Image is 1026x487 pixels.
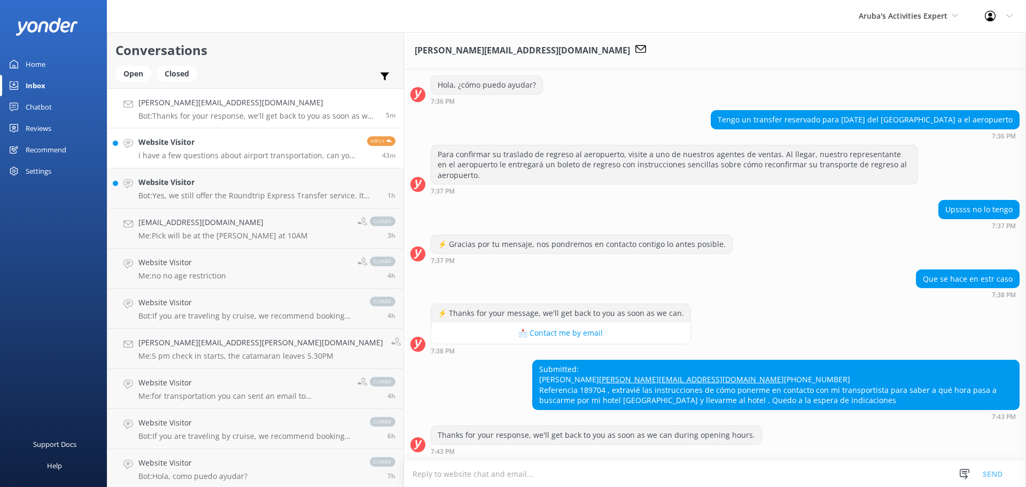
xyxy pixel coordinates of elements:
[107,168,403,208] a: Website VisitorBot:Yes, we still offer the Roundtrip Express Transfer service. It includes an air...
[387,271,395,280] span: 03:48pm 11-Aug-2025 (UTC -04:00) America/Caracas
[431,235,732,253] div: ⚡ Gracias por tu mensaje, nos pondremos en contacto contigo lo antes posible.
[992,414,1016,420] strong: 7:43 PM
[387,311,395,320] span: 03:33pm 11-Aug-2025 (UTC -04:00) America/Caracas
[387,471,395,481] span: 12:48pm 11-Aug-2025 (UTC -04:00) America/Caracas
[387,191,395,200] span: 06:10pm 11-Aug-2025 (UTC -04:00) America/Caracas
[47,455,62,476] div: Help
[431,447,762,455] div: 07:43pm 11-Aug-2025 (UTC -04:00) America/Caracas
[938,222,1020,229] div: 07:37pm 11-Aug-2025 (UTC -04:00) America/Caracas
[107,208,403,249] a: [EMAIL_ADDRESS][DOMAIN_NAME]Me:Pick will be at the [PERSON_NAME] at 10AMclosed3h
[431,322,690,344] button: 📩 Contact me by email
[382,151,395,160] span: 07:05pm 11-Aug-2025 (UTC -04:00) America/Caracas
[138,351,383,361] p: Me: 5 pm check in starts, the catamaran leaves 5.30PM
[711,111,1019,129] div: Tengo un transfer reservado para [DATE] del [GEOGRAPHIC_DATA] a el aeropuerto
[711,132,1020,140] div: 07:36pm 11-Aug-2025 (UTC -04:00) America/Caracas
[370,217,395,226] span: closed
[115,40,395,60] h2: Conversations
[107,289,403,329] a: Website VisitorBot:If you are traveling by cruise, we recommend booking through your cruise line,...
[157,67,203,79] a: Closed
[431,76,542,94] div: Hola, ¿cómo puedo ayudar?
[138,151,359,160] p: i have a few questions about airport transportation, can you help?
[138,457,247,469] h4: Website Visitor
[431,97,543,105] div: 07:36pm 11-Aug-2025 (UTC -04:00) America/Caracas
[431,449,455,455] strong: 7:43 PM
[367,136,395,146] span: Reply
[26,160,51,182] div: Settings
[33,434,76,455] div: Support Docs
[157,66,197,82] div: Closed
[138,136,359,148] h4: Website Visitor
[386,111,395,120] span: 07:43pm 11-Aug-2025 (UTC -04:00) America/Caracas
[138,311,359,321] p: Bot: If you are traveling by cruise, we recommend booking through your cruise line, as we are not...
[138,337,383,349] h4: [PERSON_NAME][EMAIL_ADDRESS][PERSON_NAME][DOMAIN_NAME]
[992,223,1016,229] strong: 7:37 PM
[992,64,1016,70] strong: 7:36 PM
[138,176,379,188] h4: Website Visitor
[26,139,66,160] div: Recommend
[370,377,395,386] span: closed
[138,257,226,268] h4: Website Visitor
[599,374,784,384] a: [PERSON_NAME][EMAIL_ADDRESS][DOMAIN_NAME]
[370,297,395,306] span: closed
[26,75,45,96] div: Inbox
[138,97,378,109] h4: [PERSON_NAME][EMAIL_ADDRESS][DOMAIN_NAME]
[138,271,226,281] p: Me: no no age restriction
[107,409,403,449] a: Website VisitorBot:If you are traveling by cruise, we recommend booking through your cruise line,...
[138,431,359,441] p: Bot: If you are traveling by cruise, we recommend booking through your cruise line, as we are not...
[138,391,349,401] p: Me: for transportation you can sent an email to [EMAIL_ADDRESS][DOMAIN_NAME]
[431,188,455,195] strong: 7:37 PM
[431,348,455,354] strong: 7:38 PM
[370,457,395,467] span: closed
[431,347,691,354] div: 07:38pm 11-Aug-2025 (UTC -04:00) America/Caracas
[26,53,45,75] div: Home
[138,377,349,389] h4: Website Visitor
[370,257,395,266] span: closed
[387,391,395,400] span: 03:14pm 11-Aug-2025 (UTC -04:00) America/Caracas
[387,431,395,440] span: 01:09pm 11-Aug-2025 (UTC -04:00) America/Caracas
[431,145,918,184] div: Para confirmar su traslado de regreso al aeropuerto, visite a uno de nuestros agentes de ventas. ...
[26,96,52,118] div: Chatbot
[992,292,1016,298] strong: 7:38 PM
[107,329,403,369] a: [PERSON_NAME][EMAIL_ADDRESS][PERSON_NAME][DOMAIN_NAME]Me:5 pm check in starts, the catamaran leav...
[431,187,918,195] div: 07:37pm 11-Aug-2025 (UTC -04:00) America/Caracas
[138,111,378,121] p: Bot: Thanks for your response, we'll get back to you as soon as we can during opening hours.
[939,200,1019,219] div: Upssss no lo tengo
[26,118,51,139] div: Reviews
[431,426,761,444] div: Thanks for your response, we'll get back to you as soon as we can during opening hours.
[532,413,1020,420] div: 07:43pm 11-Aug-2025 (UTC -04:00) America/Caracas
[415,44,630,58] h3: [PERSON_NAME][EMAIL_ADDRESS][DOMAIN_NAME]
[138,217,308,228] h4: [EMAIL_ADDRESS][DOMAIN_NAME]
[992,133,1016,140] strong: 7:36 PM
[115,66,151,82] div: Open
[138,297,359,308] h4: Website Visitor
[370,417,395,427] span: closed
[138,417,359,429] h4: Website Visitor
[431,257,733,264] div: 07:37pm 11-Aug-2025 (UTC -04:00) America/Caracas
[138,231,308,241] p: Me: Pick will be at the [PERSON_NAME] at 10AM
[431,98,455,105] strong: 7:36 PM
[107,88,403,128] a: [PERSON_NAME][EMAIL_ADDRESS][DOMAIN_NAME]Bot:Thanks for your response, we'll get back to you as s...
[431,304,690,322] div: ⚡ Thanks for your message, we'll get back to you as soon as we can.
[107,249,403,289] a: Website VisitorMe:no no age restrictionclosed4h
[138,191,379,200] p: Bot: Yes, we still offer the Roundtrip Express Transfer service. It includes an airport meet & gr...
[107,369,403,409] a: Website VisitorMe:for transportation you can sent an email to [EMAIL_ADDRESS][DOMAIN_NAME]closed4h
[431,258,455,264] strong: 7:37 PM
[387,231,395,240] span: 04:42pm 11-Aug-2025 (UTC -04:00) America/Caracas
[916,270,1019,288] div: Que se hace en estr caso
[138,471,247,481] p: Bot: Hola, como puedo ayudar?
[115,67,157,79] a: Open
[916,291,1020,298] div: 07:38pm 11-Aug-2025 (UTC -04:00) America/Caracas
[859,11,947,21] span: Aruba's Activities Expert
[107,128,403,168] a: Website Visitori have a few questions about airport transportation, can you help?Reply43m
[533,360,1019,409] div: Submitted: [PERSON_NAME] [PHONE_NUMBER] Referencia 189704 , extravié las instrucciones de cómo po...
[16,18,77,35] img: yonder-white-logo.png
